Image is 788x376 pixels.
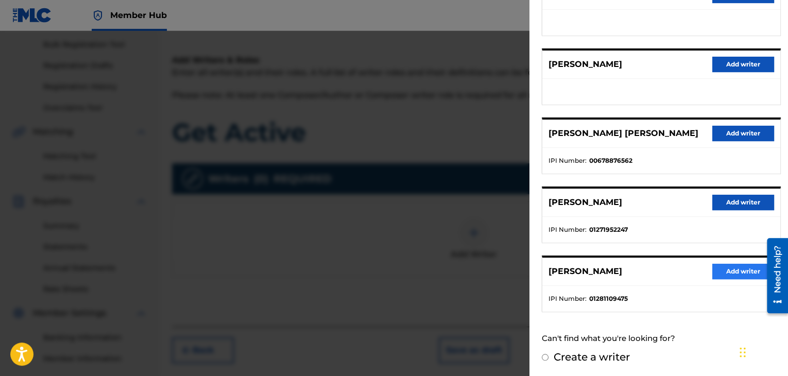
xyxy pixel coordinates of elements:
span: IPI Number : [549,156,587,165]
label: Create a writer [554,351,630,363]
img: Top Rightsholder [92,9,104,22]
span: Member Hub [110,9,167,21]
button: Add writer [712,57,774,72]
strong: 01281109475 [589,294,628,303]
strong: 01271952247 [589,225,628,234]
button: Add writer [712,264,774,279]
img: MLC Logo [12,8,52,23]
button: Add writer [712,195,774,210]
iframe: Chat Widget [736,327,788,376]
div: Can't find what you're looking for? [542,328,781,350]
span: IPI Number : [549,294,587,303]
span: IPI Number : [549,225,587,234]
iframe: Resource Center [759,234,788,317]
div: Drag [740,337,746,368]
p: [PERSON_NAME] [549,265,622,278]
button: Add writer [712,126,774,141]
strong: 00678876562 [589,156,632,165]
p: [PERSON_NAME] [PERSON_NAME] [549,127,698,140]
p: [PERSON_NAME] [549,58,622,71]
p: [PERSON_NAME] [549,196,622,209]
